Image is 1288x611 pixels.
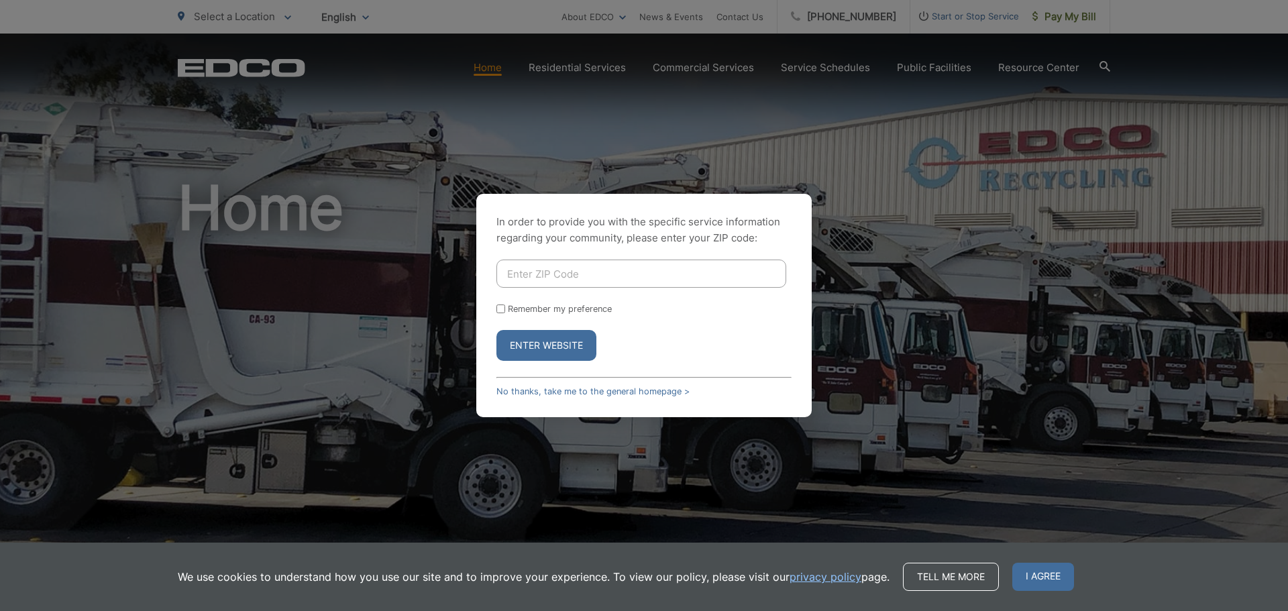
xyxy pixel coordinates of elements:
[790,569,861,585] a: privacy policy
[496,214,792,246] p: In order to provide you with the specific service information regarding your community, please en...
[496,386,690,396] a: No thanks, take me to the general homepage >
[903,563,999,591] a: Tell me more
[508,304,612,314] label: Remember my preference
[178,569,890,585] p: We use cookies to understand how you use our site and to improve your experience. To view our pol...
[496,330,596,361] button: Enter Website
[1012,563,1074,591] span: I agree
[496,260,786,288] input: Enter ZIP Code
